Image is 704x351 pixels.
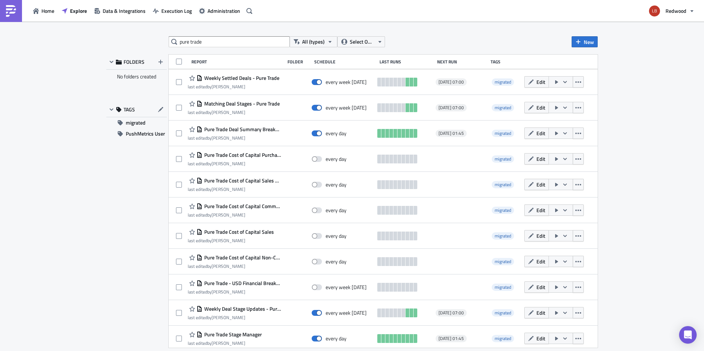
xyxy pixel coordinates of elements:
[202,126,281,133] span: Pure Trade Deal Summary Breakdown
[202,203,281,210] span: Pure Trade Cost of Capital Commodity
[495,309,511,316] span: migrated
[70,7,87,15] span: Explore
[106,128,167,139] button: PushMetrics User
[492,130,514,137] span: migrated
[124,59,144,65] span: FOLDERS
[536,78,545,86] span: Edit
[524,230,549,241] button: Edit
[379,59,433,64] div: Last Runs
[495,130,511,137] span: migrated
[495,155,511,162] span: migrated
[302,38,324,46] span: All (types)
[326,181,346,188] div: every day
[439,79,464,85] span: [DATE] 07:00
[326,258,346,265] div: every day
[326,207,346,214] div: every day
[536,232,545,240] span: Edit
[495,232,511,239] span: migrated
[5,5,17,17] img: PushMetrics
[350,38,374,46] span: Select Owner
[195,5,244,16] button: Administration
[202,229,274,235] span: Pure Trade Cost of Capital Sales
[495,104,511,111] span: migrated
[492,104,514,111] span: migrated
[202,177,281,184] span: Pure Trade Cost of Capital Sales Downpayment
[202,152,281,158] span: Pure Trade Cost of Capital Purchase Downpayment
[492,181,514,188] span: migrated
[524,333,549,344] button: Edit
[191,59,284,64] div: Report
[337,36,385,47] button: Select Owner
[536,258,545,265] span: Edit
[495,284,511,291] span: migrated
[524,281,549,293] button: Edit
[91,5,149,16] button: Data & Integrations
[495,181,511,188] span: migrated
[536,309,545,317] span: Edit
[492,309,514,317] span: migrated
[326,156,346,162] div: every day
[202,254,281,261] span: Pure Trade Cost of Capital Non-Commodity
[492,258,514,265] span: migrated
[188,135,281,141] div: last edited by [PERSON_NAME]
[188,212,281,218] div: last edited by [PERSON_NAME]
[524,102,549,113] button: Edit
[106,70,167,84] div: No folders created
[188,161,281,166] div: last edited by [PERSON_NAME]
[536,283,545,291] span: Edit
[202,280,281,287] span: Pure Trade - USD Financial Breakdown
[536,129,545,137] span: Edit
[188,263,281,269] div: last edited by [PERSON_NAME]
[169,36,290,47] input: Search Reports
[188,238,274,243] div: last edited by [PERSON_NAME]
[439,130,464,136] span: [DATE] 01:45
[188,84,279,89] div: last edited by [PERSON_NAME]
[314,59,376,64] div: Schedule
[188,110,280,115] div: last edited by [PERSON_NAME]
[645,3,698,19] button: Redwood
[492,155,514,163] span: migrated
[188,186,281,192] div: last edited by [PERSON_NAME]
[202,331,262,338] span: Pure Trade Stage Manager
[29,5,58,16] button: Home
[439,336,464,341] span: [DATE] 01:45
[290,36,337,47] button: All (types)
[524,204,549,216] button: Edit
[208,7,240,15] span: Administration
[492,207,514,214] span: migrated
[202,75,279,81] span: Weekly Settled Deals - Pure Trade
[524,76,549,88] button: Edit
[491,59,521,64] div: Tags
[536,104,545,111] span: Edit
[536,335,545,342] span: Edit
[665,7,686,15] span: Redwood
[326,130,346,137] div: every day
[58,5,91,16] button: Explore
[524,179,549,190] button: Edit
[326,104,367,111] div: every week on Monday
[492,78,514,86] span: migrated
[41,7,54,15] span: Home
[536,206,545,214] span: Edit
[495,207,511,214] span: migrated
[188,289,281,295] div: last edited by [PERSON_NAME]
[287,59,311,64] div: Folder
[495,78,511,85] span: migrated
[124,106,135,113] span: TAGS
[106,117,167,128] button: migrated
[202,306,281,312] span: Weekly Deal Stage Updates - Pure Trade
[161,7,192,15] span: Execution Log
[524,153,549,165] button: Edit
[536,181,545,188] span: Edit
[495,258,511,265] span: migrated
[648,5,661,17] img: Avatar
[326,233,346,239] div: every day
[149,5,195,16] button: Execution Log
[679,326,697,344] div: Open Intercom Messenger
[326,335,346,342] div: every day
[326,284,367,291] div: every week on Monday
[326,79,367,85] div: every week on Monday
